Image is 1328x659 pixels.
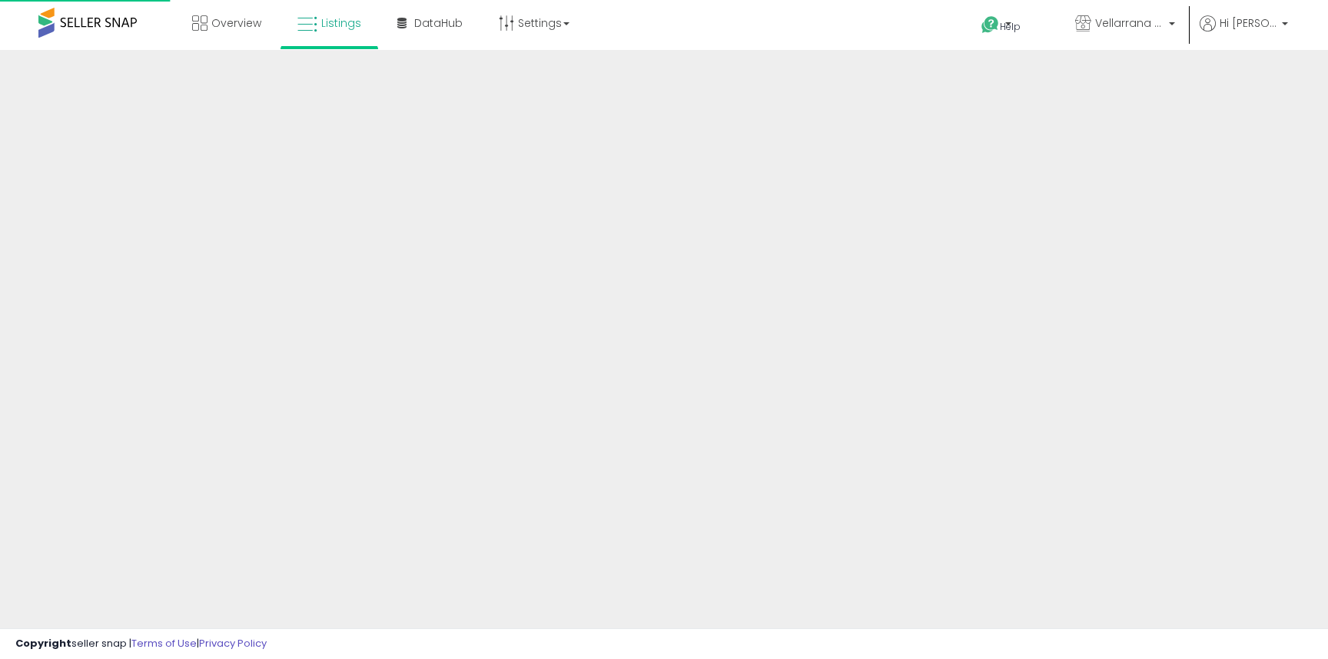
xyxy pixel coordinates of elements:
[211,15,261,31] span: Overview
[414,15,463,31] span: DataHub
[1200,15,1288,50] a: Hi [PERSON_NAME]
[131,636,197,651] a: Terms of Use
[981,15,1000,35] i: Get Help
[321,15,361,31] span: Listings
[15,636,71,651] strong: Copyright
[1220,15,1277,31] span: Hi [PERSON_NAME]
[1000,20,1021,33] span: Help
[199,636,267,651] a: Privacy Policy
[1095,15,1164,31] span: Vellarrana tech certified
[969,4,1051,50] a: Help
[15,637,267,651] div: seller snap | |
